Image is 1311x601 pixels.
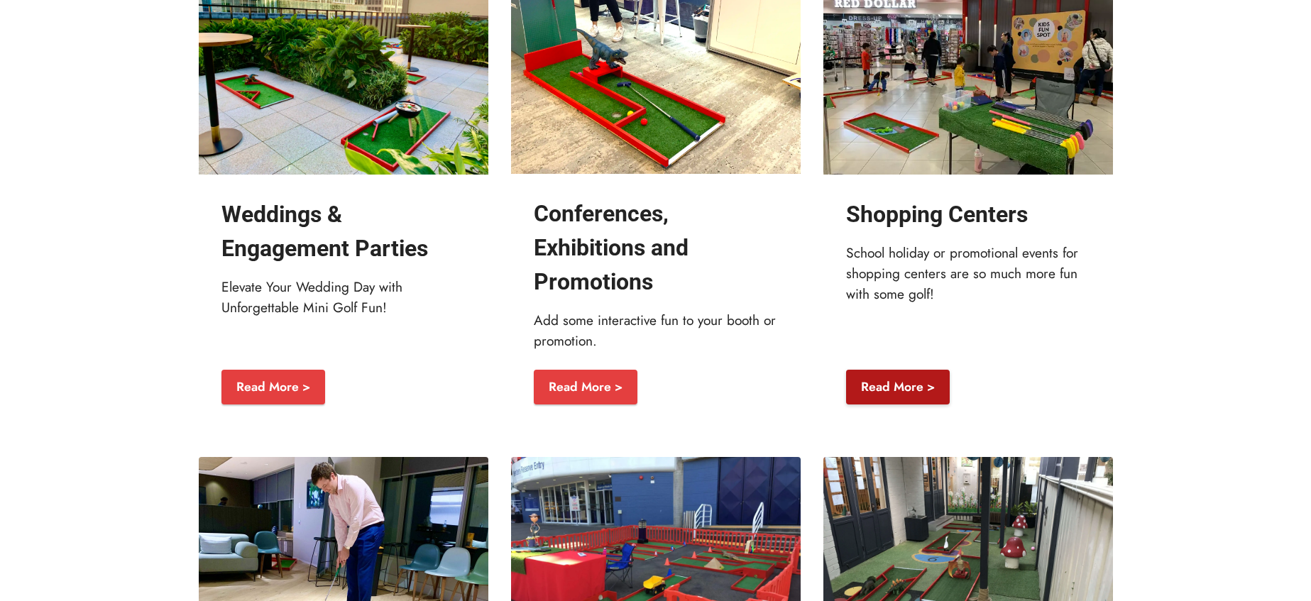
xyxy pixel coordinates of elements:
strong: Shopping Centers [846,201,1028,228]
a: Read More > [221,370,325,405]
p: School holiday or promotional events for shopping centers are so much more fun with some golf! [846,243,1090,304]
p: Elevate Your Wedding Day with Unforgettable Mini Golf Fun! [221,277,466,318]
p: Add some interactive fun to your booth or promotion. [534,310,778,351]
a: Read More > [846,370,950,405]
strong: Weddings & Engagement Parties [221,201,428,262]
strong: Conferences, Exhibitions and Promotions [534,200,689,295]
a: Read More > [534,370,637,405]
